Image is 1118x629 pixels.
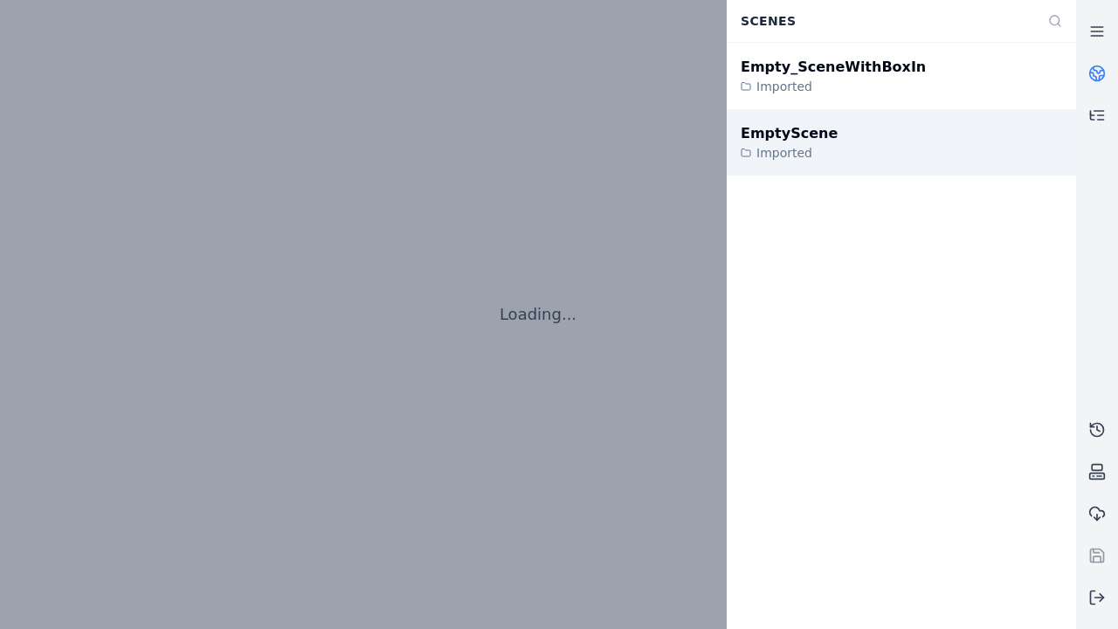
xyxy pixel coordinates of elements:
[741,144,838,162] div: Imported
[500,302,576,327] p: Loading...
[741,123,838,144] div: EmptyScene
[730,4,1038,38] div: Scenes
[741,78,926,95] div: Imported
[741,57,926,78] div: Empty_SceneWithBoxIn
